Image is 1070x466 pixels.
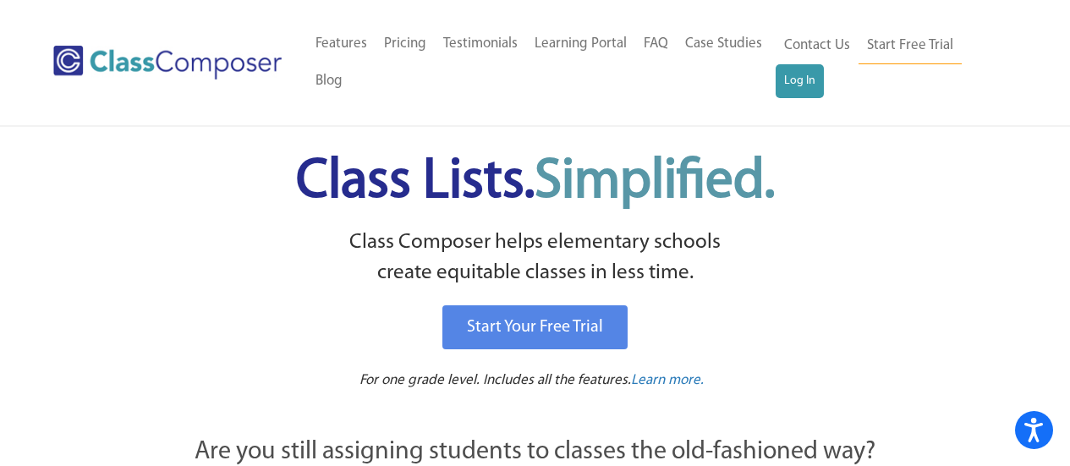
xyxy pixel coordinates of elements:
a: Start Your Free Trial [442,305,628,349]
span: Learn more. [631,373,704,387]
span: Class Lists. [296,155,775,210]
a: Contact Us [776,27,859,64]
a: FAQ [635,25,677,63]
a: Log In [776,64,824,98]
span: Start Your Free Trial [467,319,603,336]
nav: Header Menu [776,27,1004,98]
a: Pricing [376,25,435,63]
img: Class Composer [53,46,282,79]
a: Learning Portal [526,25,635,63]
a: Learn more. [631,370,704,392]
a: Features [307,25,376,63]
p: Class Composer helps elementary schools create equitable classes in less time. [102,228,969,289]
a: Blog [307,63,351,100]
a: Case Studies [677,25,771,63]
nav: Header Menu [307,25,776,100]
span: Simplified. [535,155,775,210]
a: Testimonials [435,25,526,63]
span: For one grade level. Includes all the features. [359,373,631,387]
a: Start Free Trial [859,27,962,65]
